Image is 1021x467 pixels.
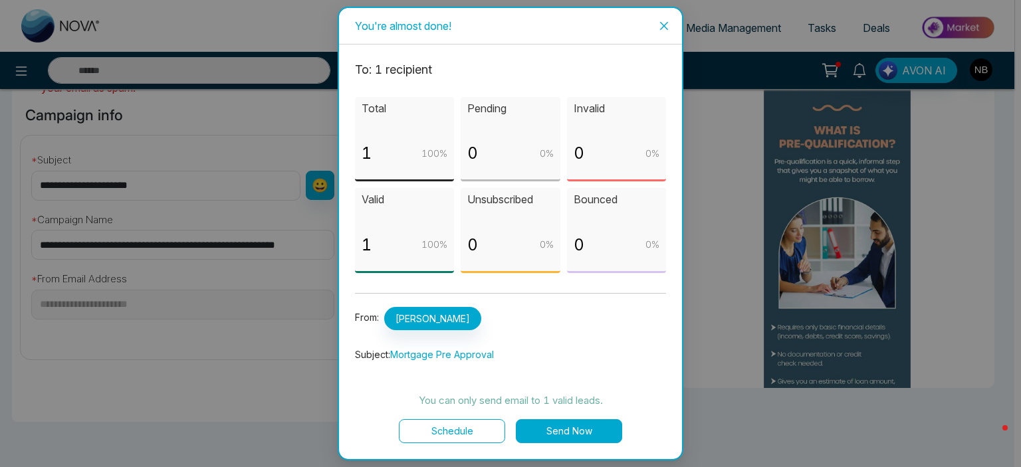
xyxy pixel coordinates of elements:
p: 0 [574,233,584,258]
span: [PERSON_NAME] [384,307,481,330]
p: Subject: [355,347,666,362]
p: Valid [362,191,447,208]
button: Send Now [516,419,622,443]
p: 100 % [421,237,447,252]
p: 0 [467,141,478,166]
p: 1 [362,141,372,166]
button: Schedule [399,419,505,443]
p: Bounced [574,191,659,208]
p: 0 [467,233,478,258]
p: 0 % [645,146,659,161]
p: Pending [467,100,553,117]
div: You're almost done! [355,19,666,33]
p: To: 1 recipient [355,60,666,79]
p: Total [362,100,447,117]
p: 0 % [645,237,659,252]
p: You can only send email to 1 valid leads. [355,393,666,409]
span: close [659,21,669,31]
iframe: Intercom live chat [976,422,1008,454]
p: From: [355,307,666,330]
p: 1 [362,233,372,258]
span: Mortgage Pre Approval [390,349,494,360]
p: 0 [574,141,584,166]
p: 0 % [540,237,554,252]
p: 100 % [421,146,447,161]
p: Unsubscribed [467,191,553,208]
p: 0 % [540,146,554,161]
p: Invalid [574,100,659,117]
button: Close [646,8,682,44]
